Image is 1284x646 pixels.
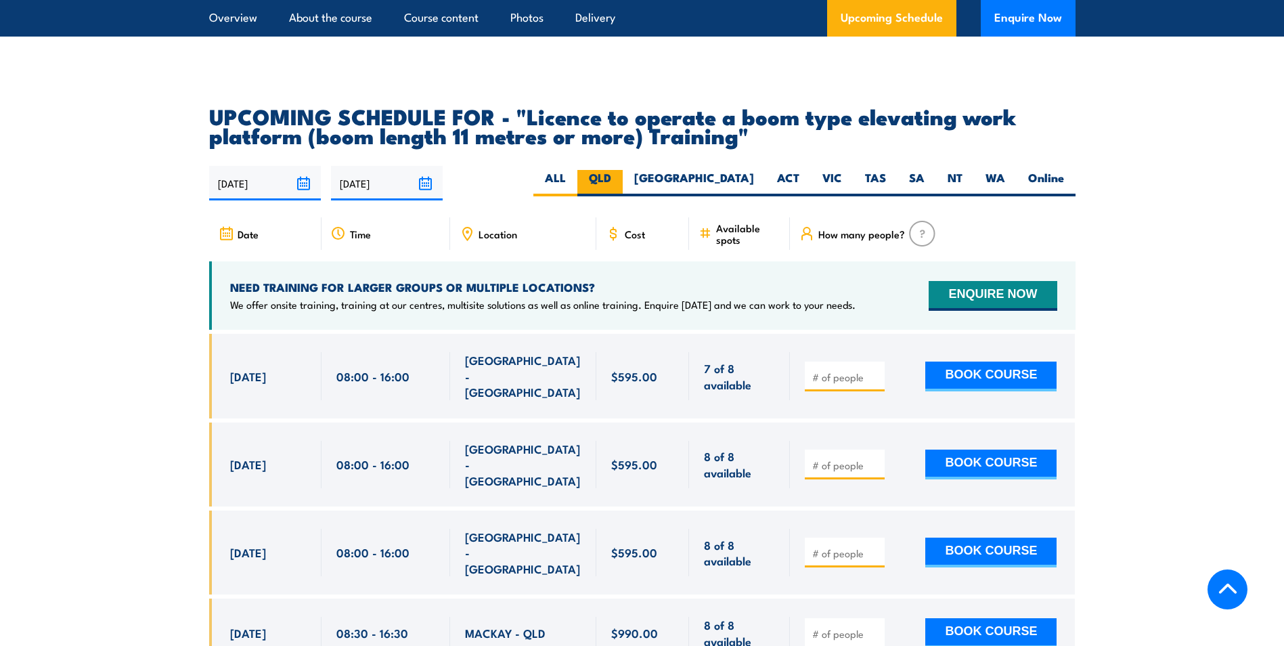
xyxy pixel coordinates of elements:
[925,450,1057,479] button: BOOK COURSE
[716,222,780,245] span: Available spots
[465,529,581,576] span: [GEOGRAPHIC_DATA] - [GEOGRAPHIC_DATA]
[811,170,854,196] label: VIC
[812,546,880,560] input: # of people
[854,170,898,196] label: TAS
[230,625,266,641] span: [DATE]
[625,228,645,240] span: Cost
[230,368,266,384] span: [DATE]
[533,170,577,196] label: ALL
[611,456,657,472] span: $595.00
[336,544,409,560] span: 08:00 - 16:00
[812,458,880,472] input: # of people
[331,166,443,200] input: To date
[465,352,581,400] span: [GEOGRAPHIC_DATA] - [GEOGRAPHIC_DATA]
[704,537,775,569] span: 8 of 8 available
[230,298,856,311] p: We offer onsite training, training at our centres, multisite solutions as well as online training...
[623,170,766,196] label: [GEOGRAPHIC_DATA]
[230,280,856,295] h4: NEED TRAINING FOR LARGER GROUPS OR MULTIPLE LOCATIONS?
[704,360,775,392] span: 7 of 8 available
[974,170,1017,196] label: WA
[209,166,321,200] input: From date
[936,170,974,196] label: NT
[465,625,546,641] span: MACKAY - QLD
[925,362,1057,391] button: BOOK COURSE
[238,228,259,240] span: Date
[812,370,880,384] input: # of people
[479,228,517,240] span: Location
[336,368,409,384] span: 08:00 - 16:00
[925,538,1057,567] button: BOOK COURSE
[336,625,408,641] span: 08:30 - 16:30
[766,170,811,196] label: ACT
[577,170,623,196] label: QLD
[898,170,936,196] label: SA
[465,441,581,488] span: [GEOGRAPHIC_DATA] - [GEOGRAPHIC_DATA]
[812,627,880,641] input: # of people
[611,625,658,641] span: $990.00
[611,544,657,560] span: $595.00
[818,228,905,240] span: How many people?
[350,228,371,240] span: Time
[1017,170,1076,196] label: Online
[611,368,657,384] span: $595.00
[704,448,775,480] span: 8 of 8 available
[929,281,1057,311] button: ENQUIRE NOW
[230,456,266,472] span: [DATE]
[336,456,409,472] span: 08:00 - 16:00
[230,544,266,560] span: [DATE]
[209,106,1076,144] h2: UPCOMING SCHEDULE FOR - "Licence to operate a boom type elevating work platform (boom length 11 m...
